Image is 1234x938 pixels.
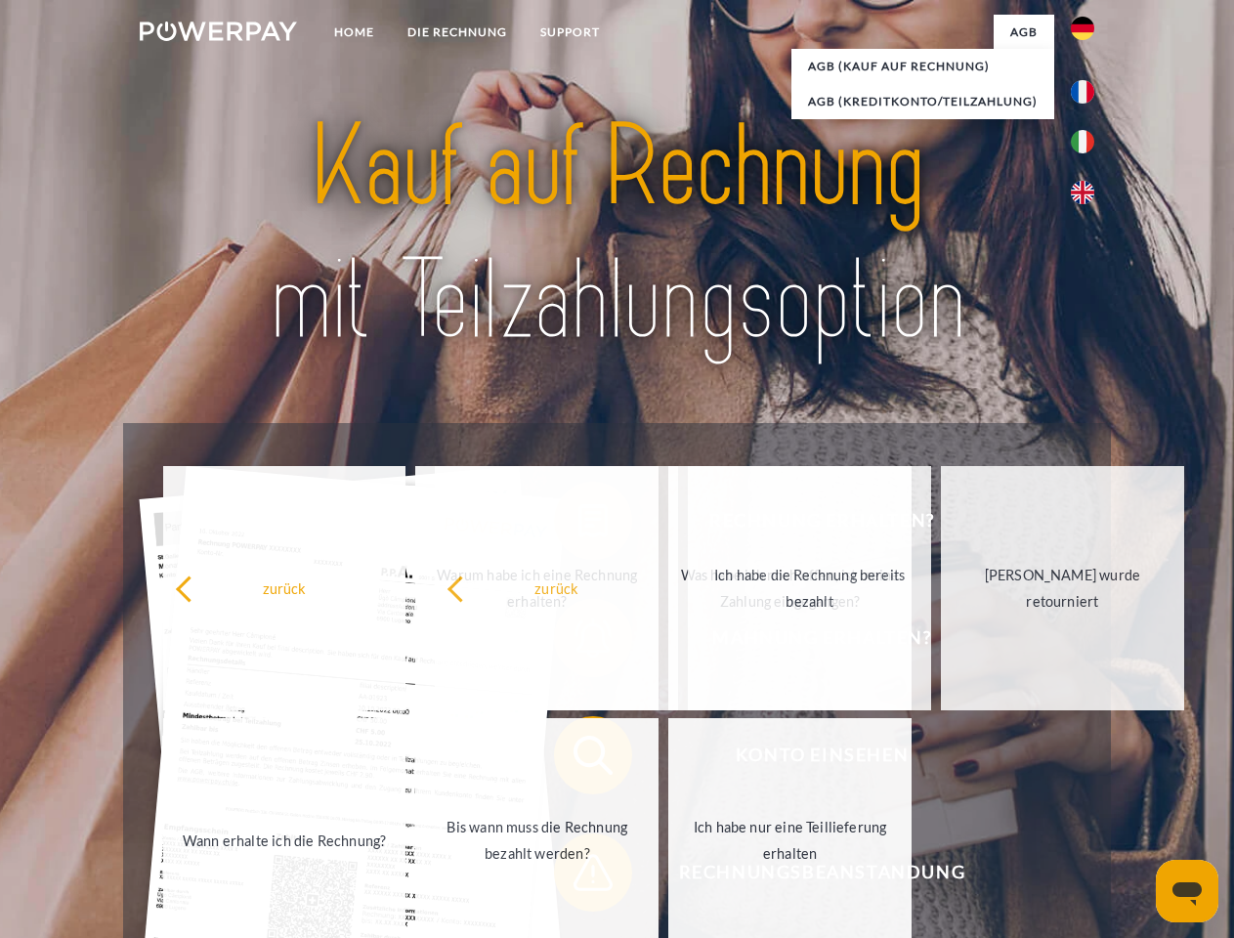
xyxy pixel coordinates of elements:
a: AGB (Kreditkonto/Teilzahlung) [791,84,1054,119]
div: [PERSON_NAME] wurde retourniert [953,562,1172,615]
a: DIE RECHNUNG [391,15,524,50]
a: AGB (Kauf auf Rechnung) [791,49,1054,84]
div: Ich habe die Rechnung bereits bezahlt [700,562,919,615]
div: Wann erhalte ich die Rechnung? [175,827,395,853]
iframe: Schaltfläche zum Öffnen des Messaging-Fensters [1156,860,1218,922]
a: agb [994,15,1054,50]
img: logo-powerpay-white.svg [140,21,297,41]
a: SUPPORT [524,15,617,50]
img: fr [1071,80,1094,104]
a: Home [318,15,391,50]
div: zurück [447,575,666,601]
img: title-powerpay_de.svg [187,94,1047,374]
img: it [1071,130,1094,153]
div: Ich habe nur eine Teillieferung erhalten [680,814,900,867]
img: en [1071,181,1094,204]
div: zurück [175,575,395,601]
img: de [1071,17,1094,40]
div: Bis wann muss die Rechnung bezahlt werden? [427,814,647,867]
